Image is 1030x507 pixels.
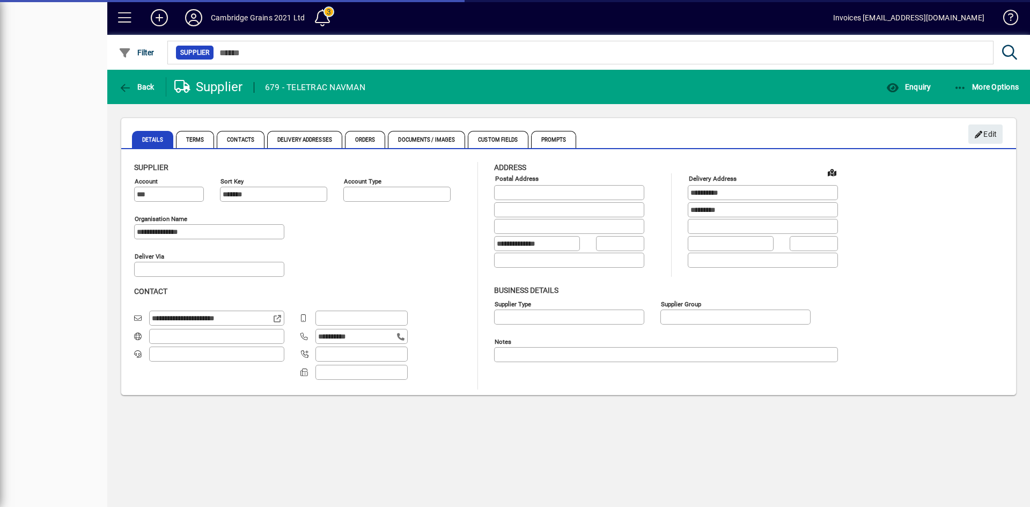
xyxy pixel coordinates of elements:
[135,215,187,223] mat-label: Organisation name
[116,43,157,62] button: Filter
[531,131,577,148] span: Prompts
[135,253,164,260] mat-label: Deliver via
[134,163,168,172] span: Supplier
[884,77,933,97] button: Enquiry
[134,287,167,296] span: Contact
[468,131,528,148] span: Custom Fields
[495,337,511,345] mat-label: Notes
[119,48,154,57] span: Filter
[135,178,158,185] mat-label: Account
[107,77,166,97] app-page-header-button: Back
[176,131,215,148] span: Terms
[176,8,211,27] button: Profile
[142,8,176,27] button: Add
[951,77,1022,97] button: More Options
[954,83,1019,91] span: More Options
[116,77,157,97] button: Back
[388,131,465,148] span: Documents / Images
[265,79,365,96] div: 679 - TELETRAC NAVMAN
[220,178,244,185] mat-label: Sort key
[833,9,984,26] div: Invoices [EMAIL_ADDRESS][DOMAIN_NAME]
[119,83,154,91] span: Back
[886,83,931,91] span: Enquiry
[823,164,841,181] a: View on map
[267,131,342,148] span: Delivery Addresses
[974,126,997,143] span: Edit
[132,131,173,148] span: Details
[968,124,1003,144] button: Edit
[494,163,526,172] span: Address
[345,131,386,148] span: Orders
[344,178,381,185] mat-label: Account Type
[180,47,209,58] span: Supplier
[995,2,1017,37] a: Knowledge Base
[217,131,264,148] span: Contacts
[211,9,305,26] div: Cambridge Grains 2021 Ltd
[495,300,531,307] mat-label: Supplier type
[661,300,701,307] mat-label: Supplier group
[494,286,558,295] span: Business details
[174,78,243,95] div: Supplier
